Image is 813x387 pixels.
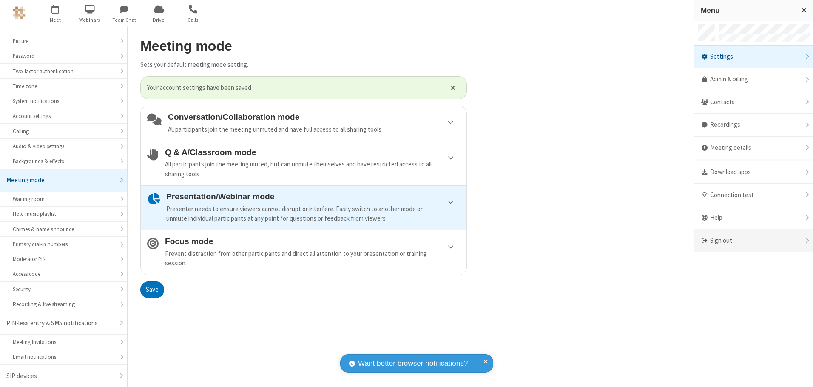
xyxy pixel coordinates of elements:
div: Time zone [13,82,114,90]
span: Want better browser notifications? [358,358,468,369]
div: Meeting mode [6,175,114,185]
div: Two-factor authentication [13,67,114,75]
div: Contacts [694,91,813,114]
div: Email notifications [13,353,114,361]
div: Calling [13,127,114,135]
div: Prevent distraction from other participants and direct all attention to your presentation or trai... [165,249,460,268]
img: QA Selenium DO NOT DELETE OR CHANGE [13,6,26,19]
div: Waiting room [13,195,114,203]
h2: Meeting mode [140,39,467,54]
div: Meeting details [694,137,813,160]
div: Meeting Invitations [13,338,114,346]
div: All participants join the meeting unmuted and have full access to all sharing tools [168,125,460,135]
span: Calls [177,16,209,24]
div: All participants join the meeting muted, but can unmute themselves and have restricted access to ... [165,160,460,179]
div: Access code [13,270,114,278]
a: Admin & billing [694,68,813,91]
div: Recordings [694,114,813,137]
div: System notifications [13,97,114,105]
button: Save [140,281,164,298]
div: Hold music playlist [13,210,114,218]
div: Chimes & name announce [13,225,114,233]
div: Primary dial-in numbers [13,240,114,248]
button: Close alert [446,81,460,94]
h4: Presentation/Webinar mode [166,192,460,201]
div: Security [13,285,114,293]
span: Drive [143,16,175,24]
div: Connection test [694,184,813,207]
h4: Conversation/Collaboration mode [168,112,460,121]
div: Help [694,206,813,229]
div: Account settings [13,112,114,120]
span: Webinars [74,16,106,24]
div: Backgrounds & effects [13,157,114,165]
div: Download apps [694,161,813,184]
span: Team Chat [108,16,140,24]
span: Meet [40,16,71,24]
span: Your account settings have been saved [147,83,440,93]
div: Presenter needs to ensure viewers cannot disrupt or interfere. Easily switch to another mode or u... [166,204,460,224]
div: Settings [694,46,813,69]
h4: Q & A/Classroom mode [165,148,460,157]
h3: Menu [701,6,794,14]
h4: Focus mode [165,237,460,246]
div: Moderator PIN [13,255,114,263]
div: Password [13,52,114,60]
div: Audio & video settings [13,142,114,150]
div: SIP devices [6,371,114,381]
div: Sign out [694,229,813,252]
div: PIN-less entry & SMS notifications [6,318,114,328]
p: Sets your default meeting mode setting. [140,60,467,70]
div: Recording & live streaming [13,300,114,308]
div: Picture [13,37,114,45]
